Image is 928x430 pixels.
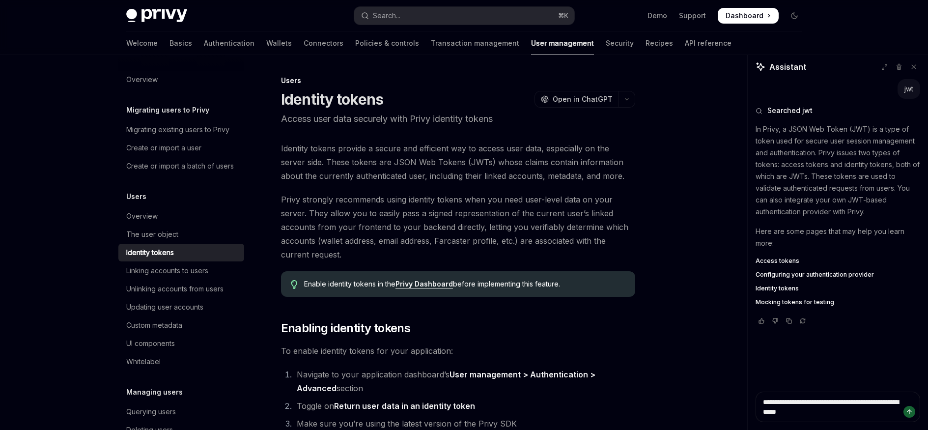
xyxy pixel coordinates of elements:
[756,257,799,265] span: Access tokens
[118,244,244,261] a: Identity tokens
[126,191,146,202] h5: Users
[606,31,634,55] a: Security
[118,71,244,88] a: Overview
[126,124,229,136] div: Migrating existing users to Privy
[118,335,244,352] a: UI components
[769,316,781,326] button: Vote that response was not good
[431,31,519,55] a: Transaction management
[126,386,183,398] h5: Managing users
[726,11,763,21] span: Dashboard
[118,121,244,139] a: Migrating existing users to Privy
[685,31,731,55] a: API reference
[354,7,574,25] button: Open search
[534,91,619,108] button: Open in ChatGPT
[126,406,176,418] div: Querying users
[281,344,635,358] span: To enable identity tokens for your application:
[756,271,874,279] span: Configuring your authentication provider
[126,31,158,55] a: Welcome
[281,76,635,86] div: Users
[756,257,920,265] a: Access tokens
[787,8,802,24] button: Toggle dark mode
[126,9,187,23] img: dark logo
[126,74,158,86] div: Overview
[118,262,244,280] a: Linking accounts to users
[718,8,779,24] a: Dashboard
[266,31,292,55] a: Wallets
[679,11,706,21] a: Support
[281,90,384,108] h1: Identity tokens
[281,193,635,261] span: Privy strongly recommends using identity tokens when you need user-level data on your server. The...
[756,106,920,115] button: Searched jwt
[355,31,419,55] a: Policies & controls
[756,316,767,326] button: Vote that response was good
[756,226,920,249] p: Here are some pages that may help you learn more:
[118,226,244,243] a: The user object
[126,338,175,349] div: UI components
[291,280,298,289] svg: Tip
[126,247,174,258] div: Identity tokens
[294,368,635,395] li: Navigate to your application dashboard’s section
[797,316,809,326] button: Reload last chat
[126,229,178,240] div: The user object
[756,298,834,306] span: Mocking tokens for testing
[531,31,594,55] a: User management
[118,316,244,334] a: Custom metadata
[169,31,192,55] a: Basics
[126,265,208,277] div: Linking accounts to users
[756,298,920,306] a: Mocking tokens for testing
[647,11,667,21] a: Demo
[756,392,920,422] textarea: Ask a question...
[126,319,182,331] div: Custom metadata
[281,320,411,336] span: Enabling identity tokens
[126,142,201,154] div: Create or import a user
[118,157,244,175] a: Create or import a batch of users
[756,271,920,279] a: Configuring your authentication provider
[118,280,244,298] a: Unlinking accounts from users
[126,283,224,295] div: Unlinking accounts from users
[126,356,161,368] div: Whitelabel
[373,10,400,22] div: Search...
[553,94,613,104] span: Open in ChatGPT
[767,106,813,115] span: Searched jwt
[756,285,799,292] span: Identity tokens
[118,298,244,316] a: Updating user accounts
[118,403,244,421] a: Querying users
[204,31,254,55] a: Authentication
[769,61,806,73] span: Assistant
[904,84,913,94] div: jwt
[118,207,244,225] a: Overview
[281,112,635,126] p: Access user data securely with Privy identity tokens
[756,285,920,292] a: Identity tokens
[783,316,795,326] button: Copy chat response
[558,12,568,20] span: ⌘ K
[126,104,209,116] h5: Migrating users to Privy
[903,406,915,418] button: Send message
[304,279,625,289] span: Enable identity tokens in the before implementing this feature.
[118,139,244,157] a: Create or import a user
[126,301,203,313] div: Updating user accounts
[646,31,673,55] a: Recipes
[126,160,234,172] div: Create or import a batch of users
[281,142,635,183] span: Identity tokens provide a secure and efficient way to access user data, especially on the server ...
[395,280,453,288] a: Privy Dashboard
[756,123,920,218] p: In Privy, a JSON Web Token (JWT) is a type of token used for secure user session management and a...
[304,31,343,55] a: Connectors
[126,210,158,222] div: Overview
[118,353,244,371] a: Whitelabel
